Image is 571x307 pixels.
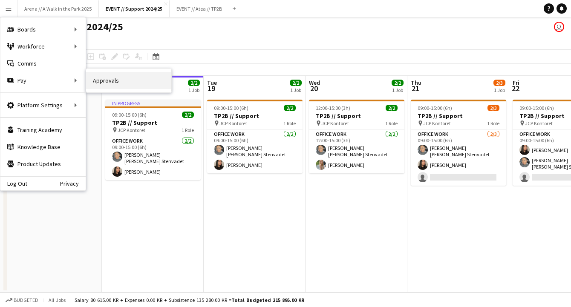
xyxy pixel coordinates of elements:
[290,80,302,86] span: 2/2
[182,127,194,133] span: 1 Role
[493,80,505,86] span: 2/3
[284,105,296,111] span: 2/2
[105,100,201,106] div: In progress
[309,112,404,120] h3: TP2B // Support
[17,0,99,17] button: Arena // A Walk in the Park 2025
[219,120,247,126] span: JCP Kontoret
[0,138,86,155] a: Knowledge Base
[214,105,248,111] span: 09:00-15:00 (6h)
[290,87,301,93] div: 1 Job
[392,87,403,93] div: 1 Job
[4,296,40,305] button: Budgeted
[170,0,229,17] button: EVENT // Atea // TP2B
[494,87,505,93] div: 1 Job
[47,297,67,303] span: All jobs
[511,83,519,93] span: 22
[418,105,452,111] span: 09:00-15:00 (6h)
[423,120,451,126] span: JCP Kontoret
[309,79,320,86] span: Wed
[513,79,519,86] span: Fri
[231,297,304,303] span: Total Budgeted 215 895.00 KR
[309,129,404,173] app-card-role: Office work2/212:00-15:00 (3h)[PERSON_NAME] [PERSON_NAME] Stenvadet[PERSON_NAME]
[118,127,145,133] span: JCP Kontoret
[0,38,86,55] div: Workforce
[411,79,421,86] span: Thu
[487,120,499,126] span: 1 Role
[0,121,86,138] a: Training Academy
[105,136,201,180] app-card-role: Office work2/209:00-15:00 (6h)[PERSON_NAME] [PERSON_NAME] Stenvadet[PERSON_NAME]
[206,83,217,93] span: 19
[410,83,421,93] span: 21
[14,297,38,303] span: Budgeted
[411,100,506,186] app-job-card: 09:00-15:00 (6h)2/3TP2B // Support JCP Kontoret1 RoleOffice work2/309:00-15:00 (6h)[PERSON_NAME] ...
[519,105,554,111] span: 09:00-15:00 (6h)
[385,120,398,126] span: 1 Role
[105,119,201,126] h3: TP2B // Support
[188,80,200,86] span: 2/2
[60,180,86,187] a: Privacy
[182,112,194,118] span: 2/2
[386,105,398,111] span: 2/2
[554,22,564,32] app-user-avatar: Jenny Marie Ragnhild Andersen
[0,72,86,89] div: Pay
[0,180,27,187] a: Log Out
[105,100,201,180] app-job-card: In progress09:00-15:00 (6h)2/2TP2B // Support JCP Kontoret1 RoleOffice work2/209:00-15:00 (6h)[PE...
[411,129,506,186] app-card-role: Office work2/309:00-15:00 (6h)[PERSON_NAME] [PERSON_NAME] Stenvadet[PERSON_NAME]
[207,129,303,173] app-card-role: Office work2/209:00-15:00 (6h)[PERSON_NAME] [PERSON_NAME] Stenvadet[PERSON_NAME]
[309,100,404,173] app-job-card: 12:00-15:00 (3h)2/2TP2B // Support JCP Kontoret1 RoleOffice work2/212:00-15:00 (3h)[PERSON_NAME] ...
[316,105,350,111] span: 12:00-15:00 (3h)
[112,112,147,118] span: 09:00-15:00 (6h)
[525,120,553,126] span: JCP Kontoret
[308,83,320,93] span: 20
[411,112,506,120] h3: TP2B // Support
[392,80,404,86] span: 2/2
[207,79,217,86] span: Tue
[86,72,171,89] a: Approvals
[188,87,199,93] div: 1 Job
[487,105,499,111] span: 2/3
[207,100,303,173] app-job-card: 09:00-15:00 (6h)2/2TP2B // Support JCP Kontoret1 RoleOffice work2/209:00-15:00 (6h)[PERSON_NAME] ...
[321,120,349,126] span: JCP Kontoret
[283,120,296,126] span: 1 Role
[0,21,86,38] div: Boards
[75,297,304,303] div: Salary 80 615.00 KR + Expenses 0.00 KR + Subsistence 135 280.00 KR =
[0,55,86,72] a: Comms
[0,155,86,172] a: Product Updates
[207,112,303,120] h3: TP2B // Support
[0,97,86,114] div: Platform Settings
[99,0,170,17] button: EVENT // Support 2024/25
